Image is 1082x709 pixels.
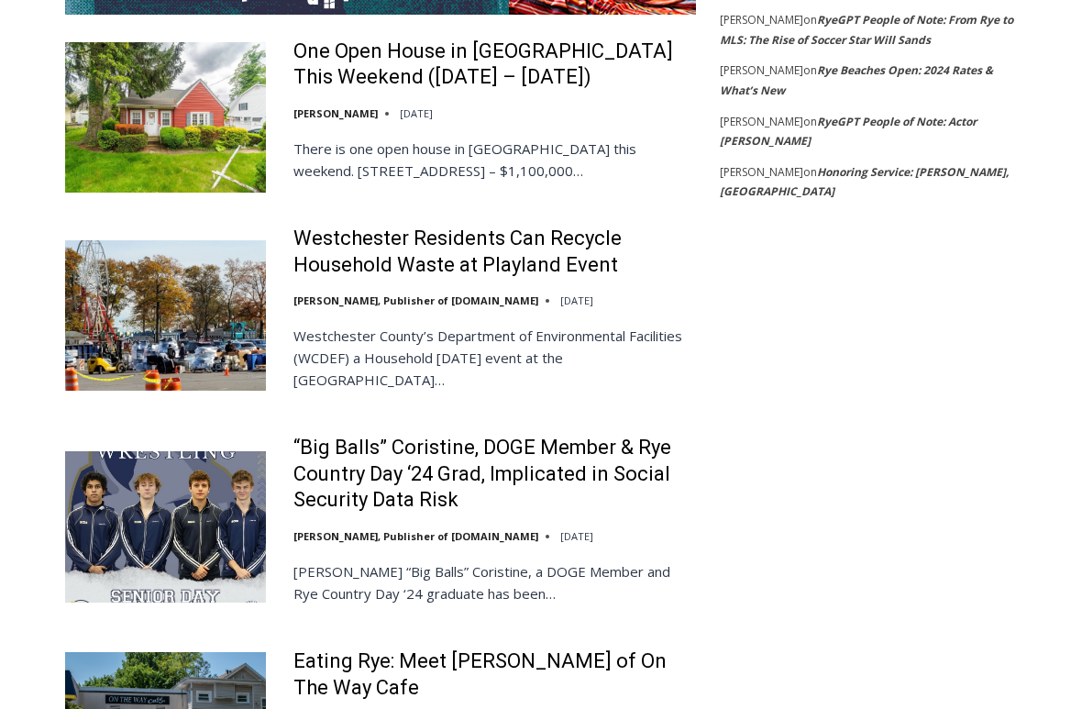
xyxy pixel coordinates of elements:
img: Westchester Residents Can Recycle Household Waste at Playland Event [65,240,266,391]
time: [DATE] [560,529,593,543]
span: Open Tues. - Sun. [PHONE_NUMBER] [6,189,180,259]
span: [PERSON_NAME] [720,164,803,180]
footer: on [720,112,1021,151]
time: [DATE] [560,294,593,307]
a: Intern @ [DOMAIN_NAME] [441,178,889,228]
a: [PERSON_NAME], Publisher of [DOMAIN_NAME] [293,294,538,307]
a: [PERSON_NAME] [293,106,378,120]
a: One Open House in [GEOGRAPHIC_DATA] This Weekend ([DATE] – [DATE]) [293,39,696,91]
a: [PERSON_NAME], Publisher of [DOMAIN_NAME] [293,529,538,543]
time: [DATE] [400,106,433,120]
footer: on [720,10,1021,50]
p: [PERSON_NAME] “Big Balls” Coristine, a DOGE Member and Rye Country Day ‘24 graduate has been… [293,560,696,604]
span: [PERSON_NAME] [720,114,803,129]
p: There is one open house in [GEOGRAPHIC_DATA] this weekend. [STREET_ADDRESS] – $1,100,000… [293,138,696,182]
a: “Big Balls” Coristine, DOGE Member & Rye Country Day ‘24 Grad, Implicated in Social Security Data... [293,435,696,514]
a: RyeGPT People of Note: Actor [PERSON_NAME] [720,114,977,150]
img: “Big Balls” Coristine, DOGE Member & Rye Country Day ‘24 Grad, Implicated in Social Security Data... [65,451,266,602]
p: Westchester County’s Department of Environmental Facilities (WCDEF) a Household [DATE] event at t... [293,325,696,391]
a: Westchester Residents Can Recycle Household Waste at Playland Event [293,226,696,278]
span: [PERSON_NAME] [720,12,803,28]
span: Intern @ [DOMAIN_NAME] [480,183,850,224]
a: RyeGPT People of Note: From Rye to MLS: The Rise of Soccer Star Will Sands [720,12,1013,48]
a: Eating Rye: Meet [PERSON_NAME] of On The Way Cafe [293,648,696,701]
div: "[PERSON_NAME] and I covered the [DATE] Parade, which was a really eye opening experience as I ha... [463,1,867,178]
a: Rye Beaches Open: 2024 Rates & What’s New [720,62,993,98]
a: Honoring Service: [PERSON_NAME], [GEOGRAPHIC_DATA] [720,164,1009,200]
img: One Open House in Rye This Weekend (August 30 – 31) [65,42,266,193]
footer: on [720,61,1021,100]
span: [PERSON_NAME] [720,62,803,78]
div: "clearly one of the favorites in the [GEOGRAPHIC_DATA] neighborhood" [189,115,270,219]
a: Open Tues. - Sun. [PHONE_NUMBER] [1,184,184,228]
footer: on [720,162,1021,202]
